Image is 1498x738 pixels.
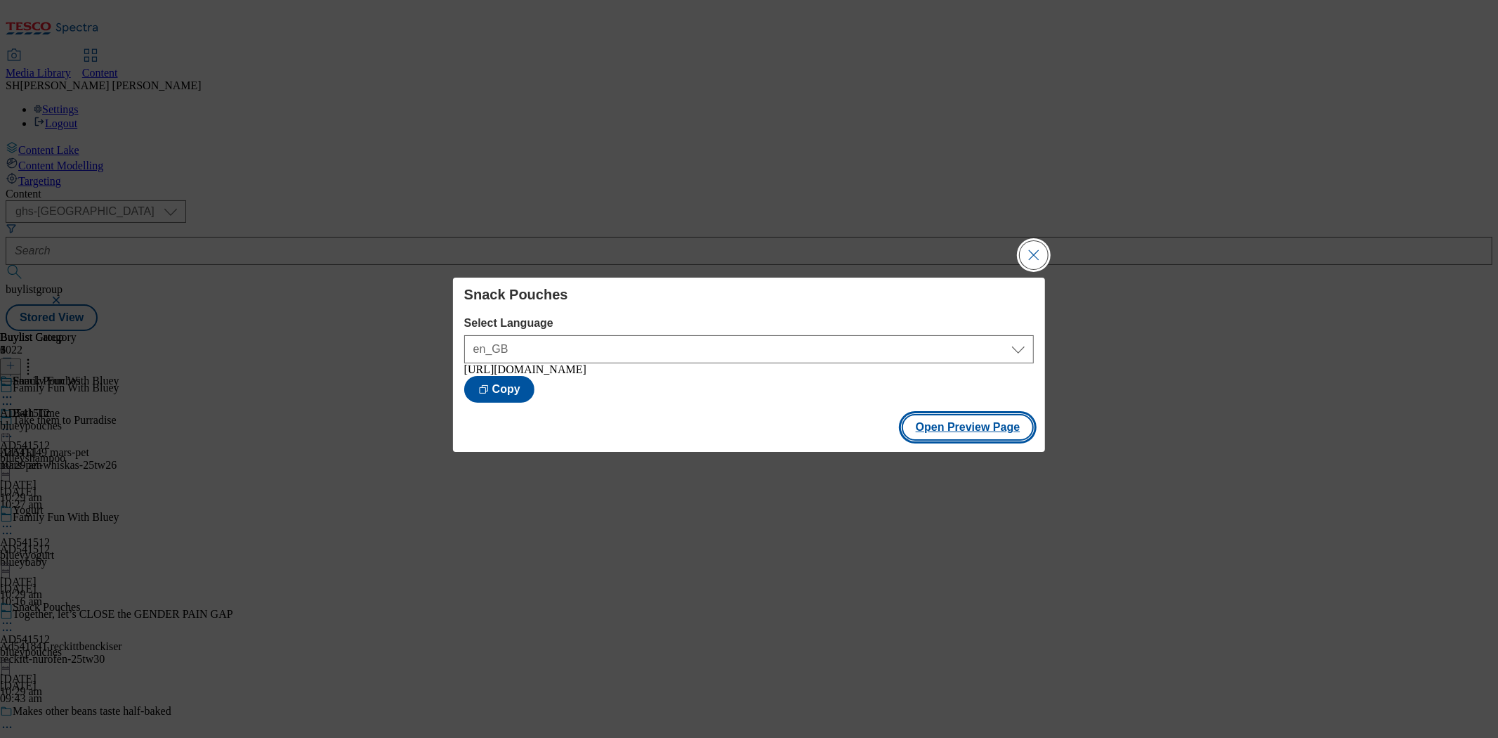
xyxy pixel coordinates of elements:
button: Open Preview Page [902,414,1034,441]
h4: Snack Pouches [464,286,1034,303]
button: Close Modal [1020,241,1048,269]
label: Select Language [464,317,1034,330]
div: [URL][DOMAIN_NAME] [464,363,1034,376]
div: Modal [453,278,1046,452]
button: Copy [464,376,534,403]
